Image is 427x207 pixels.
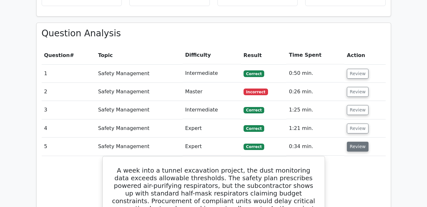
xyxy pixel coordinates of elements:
[42,64,96,82] td: 1
[42,28,386,39] h3: Question Analysis
[344,46,385,64] th: Action
[183,64,241,82] td: Intermediate
[347,105,368,115] button: Review
[95,119,183,138] td: Safety Management
[42,101,96,119] td: 3
[347,124,368,133] button: Review
[95,138,183,156] td: Safety Management
[286,64,344,82] td: 0:50 min.
[347,87,368,97] button: Review
[44,52,70,58] span: Question
[347,142,368,152] button: Review
[183,119,241,138] td: Expert
[95,101,183,119] td: Safety Management
[286,83,344,101] td: 0:26 min.
[286,101,344,119] td: 1:25 min.
[95,64,183,82] td: Safety Management
[183,138,241,156] td: Expert
[244,89,268,95] span: Incorrect
[244,125,264,132] span: Correct
[241,46,286,64] th: Result
[183,83,241,101] td: Master
[183,101,241,119] td: Intermediate
[244,144,264,150] span: Correct
[42,138,96,156] td: 5
[42,46,96,64] th: #
[286,119,344,138] td: 1:21 min.
[42,83,96,101] td: 2
[95,83,183,101] td: Safety Management
[244,70,264,77] span: Correct
[42,119,96,138] td: 4
[244,107,264,113] span: Correct
[286,138,344,156] td: 0:34 min.
[286,46,344,64] th: Time Spent
[183,46,241,64] th: Difficulty
[95,46,183,64] th: Topic
[347,69,368,79] button: Review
